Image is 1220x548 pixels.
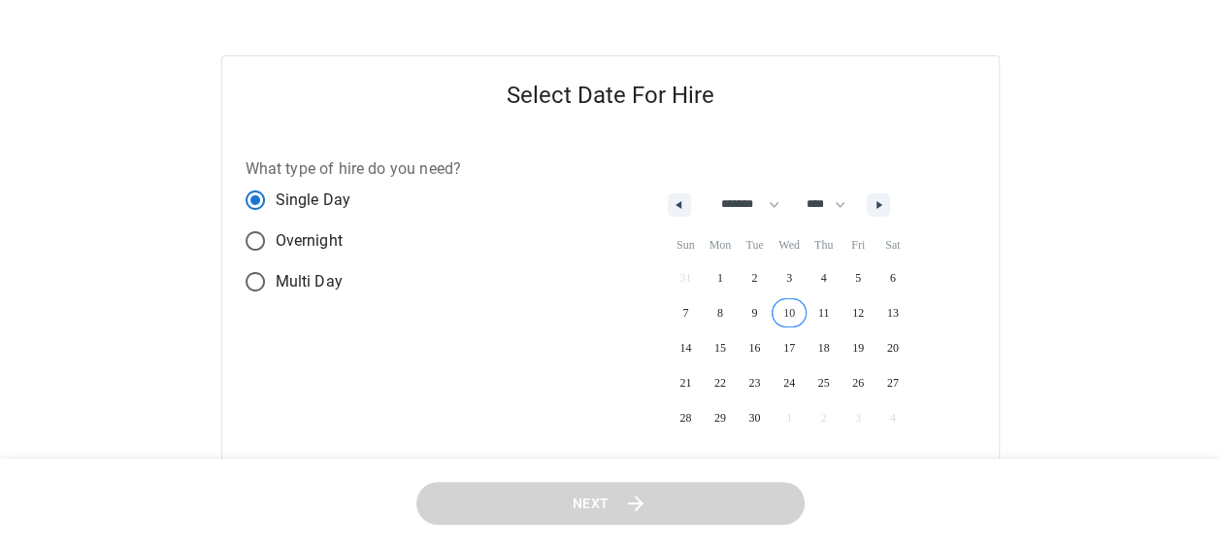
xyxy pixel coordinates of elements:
[807,365,841,400] button: 25
[783,365,795,400] span: 24
[783,295,795,330] span: 10
[668,400,703,435] button: 28
[807,260,841,295] button: 4
[887,330,899,365] span: 20
[807,295,841,330] button: 11
[276,270,343,293] span: Multi Day
[714,330,726,365] span: 15
[222,56,999,134] h5: Select Date For Hire
[748,400,760,435] span: 30
[875,260,910,295] button: 6
[890,260,896,295] span: 6
[738,400,773,435] button: 30
[875,229,910,260] span: Sat
[807,330,841,365] button: 18
[703,330,738,365] button: 15
[276,229,343,253] span: Overnight
[852,365,864,400] span: 26
[416,482,805,526] button: Next
[841,260,875,295] button: 5
[875,330,910,365] button: 20
[668,295,703,330] button: 7
[668,330,703,365] button: 14
[807,229,841,260] span: Thu
[772,229,807,260] span: Wed
[668,229,703,260] span: Sun
[738,365,773,400] button: 23
[818,365,830,400] span: 25
[818,330,830,365] span: 18
[717,295,723,330] span: 8
[751,295,757,330] span: 9
[703,400,738,435] button: 29
[748,330,760,365] span: 16
[855,260,861,295] span: 5
[738,229,773,260] span: Tue
[738,295,773,330] button: 9
[714,400,726,435] span: 29
[887,365,899,400] span: 27
[738,260,773,295] button: 2
[772,365,807,400] button: 24
[703,229,738,260] span: Mon
[679,365,691,400] span: 21
[821,260,827,295] span: 4
[818,295,830,330] span: 11
[875,365,910,400] button: 27
[668,365,703,400] button: 21
[875,295,910,330] button: 13
[703,365,738,400] button: 22
[714,365,726,400] span: 22
[772,295,807,330] button: 10
[786,260,792,295] span: 3
[703,260,738,295] button: 1
[841,295,875,330] button: 12
[783,330,795,365] span: 17
[841,330,875,365] button: 19
[772,330,807,365] button: 17
[679,400,691,435] span: 28
[887,295,899,330] span: 13
[852,330,864,365] span: 19
[772,260,807,295] button: 3
[841,229,875,260] span: Fri
[841,365,875,400] button: 26
[682,295,688,330] span: 7
[679,330,691,365] span: 14
[717,260,723,295] span: 1
[703,295,738,330] button: 8
[738,330,773,365] button: 16
[276,188,351,212] span: Single Day
[246,157,462,180] label: What type of hire do you need?
[748,365,760,400] span: 23
[573,492,610,516] span: Next
[751,260,757,295] span: 2
[852,295,864,330] span: 12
